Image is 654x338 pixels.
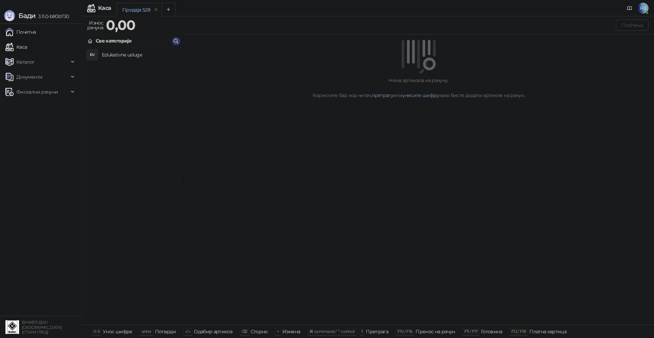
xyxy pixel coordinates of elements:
div: Сторно [251,327,268,336]
img: 64x64-companyLogo-d200c298-da26-4023-afd4-f376f589afb5.jpeg [5,320,19,334]
span: Бади [18,12,35,20]
span: Документи [16,70,42,84]
div: Каса [98,5,111,11]
div: Претрага [366,327,388,336]
div: Готовина [481,327,502,336]
span: f [361,329,362,334]
div: Продаја 528 [122,6,150,14]
a: Почетна [5,25,36,39]
div: Потврди [155,327,176,336]
a: Каса [5,40,27,54]
small: БУНКЕР ДОО [GEOGRAPHIC_DATA] (СТАРИ ГРАД) [22,320,62,335]
span: ⌫ [242,329,247,334]
span: 0-9 [93,329,99,334]
div: grid [82,48,183,325]
span: ↑/↓ [185,329,190,334]
span: F10 / F16 [398,329,412,334]
div: Одабир артикла [194,327,232,336]
div: Унос шифре [103,327,133,336]
span: Каталог [16,55,35,69]
a: Документација [624,3,635,14]
span: ⌘ command / ⌃ control [309,329,355,334]
span: F11 / F17 [464,329,478,334]
button: Плаћање [616,20,649,31]
div: Платна картица [529,327,566,336]
span: F12 / F18 [511,329,526,334]
h4: Edukativne usluge [102,49,177,60]
span: Фискални рачуни [16,85,58,99]
img: Logo [4,10,15,21]
div: Све категорије [96,37,131,45]
span: 3.11.0-b80b730 [35,13,69,19]
div: Нема артикала на рачуну. Користите бар код читач, или како бисте додали артикле на рачун. [191,77,646,99]
div: Износ рачуна [86,18,105,32]
strong: 0,00 [106,17,135,33]
div: Пренос на рачун [416,327,455,336]
a: унесите шифру [402,92,439,98]
div: EU [87,49,98,60]
div: Измена [282,327,300,336]
button: Add tab [162,3,175,16]
span: + [277,329,279,334]
span: НЗ [638,3,649,14]
a: претрагу [372,92,393,98]
button: remove [152,7,160,13]
span: enter [142,329,152,334]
